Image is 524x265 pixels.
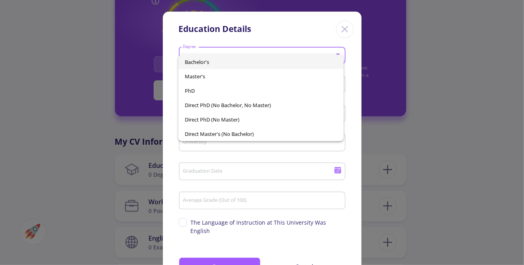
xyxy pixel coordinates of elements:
span: Bachelor's [185,55,337,69]
span: PhD [185,84,337,98]
span: Direct PhD (No Master) [185,112,337,127]
span: Master's [185,69,337,84]
span: Direct PhD (No Bachelor, No Master) [185,98,337,112]
span: Direct Master's (No Bachelor) [185,127,337,141]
